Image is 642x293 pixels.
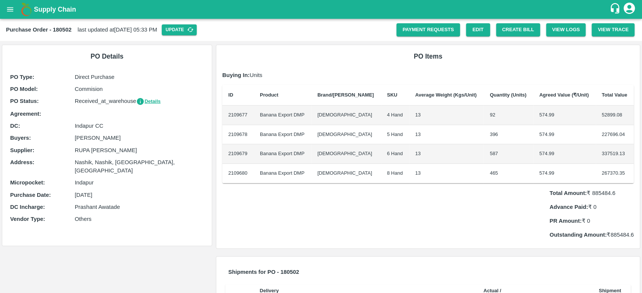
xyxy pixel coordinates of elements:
[387,92,397,98] b: SKU
[10,180,45,186] b: Micropocket :
[6,27,71,33] b: Purchase Order - 180502
[596,164,634,183] td: 267370.35
[75,146,204,154] p: RUPA [PERSON_NAME]
[549,218,581,224] b: PR Amount:
[10,98,39,104] b: PO Status :
[222,106,254,125] td: 2109677
[75,203,204,211] p: Prashant Awatade
[10,123,20,129] b: DC :
[311,106,381,125] td: [DEMOGRAPHIC_DATA]
[75,158,204,175] p: Nashik, Nashik, [GEOGRAPHIC_DATA], [GEOGRAPHIC_DATA]
[381,144,409,164] td: 6 Hand
[592,23,634,36] button: View Trace
[549,190,587,196] b: Total Amount:
[381,106,409,125] td: 4 Hand
[381,164,409,183] td: 8 Hand
[533,125,596,145] td: 574.99
[539,92,589,98] b: Agreed Value (₹/Unit)
[10,86,38,92] b: PO Model :
[10,204,45,210] b: DC Incharge :
[484,106,533,125] td: 92
[75,178,204,187] p: Indapur
[496,23,540,36] button: Create Bill
[549,217,634,225] p: ₹ 0
[549,232,607,238] b: Outstanding Amount:
[396,23,460,36] a: Payment Requests
[10,111,41,117] b: Agreement:
[34,4,609,15] a: Supply Chain
[10,192,51,198] b: Purchase Date :
[222,164,254,183] td: 2109680
[260,92,278,98] b: Product
[34,6,76,13] b: Supply Chain
[10,216,45,222] b: Vendor Type :
[546,23,586,36] button: View Logs
[228,269,299,275] b: Shipments for PO - 180502
[533,164,596,183] td: 574.99
[549,203,634,211] p: ₹ 0
[75,97,204,106] p: Received_at_warehouse
[6,24,396,35] div: last updated at [DATE] 05:33 PM
[622,2,636,17] div: account of current user
[10,159,34,165] b: Address :
[222,144,254,164] td: 2109679
[311,125,381,145] td: [DEMOGRAPHIC_DATA]
[409,164,484,183] td: 13
[222,51,634,62] h6: PO Items
[533,144,596,164] td: 574.99
[75,215,204,223] p: Others
[19,2,34,17] img: logo
[311,164,381,183] td: [DEMOGRAPHIC_DATA]
[311,144,381,164] td: [DEMOGRAPHIC_DATA]
[222,125,254,145] td: 2109678
[409,106,484,125] td: 13
[409,125,484,145] td: 13
[602,92,627,98] b: Total Value
[596,144,634,164] td: 337519.13
[484,125,533,145] td: 396
[596,106,634,125] td: 52899.08
[75,85,204,93] p: Commision
[409,144,484,164] td: 13
[75,191,204,199] p: [DATE]
[381,125,409,145] td: 5 Hand
[75,122,204,130] p: Indapur CC
[490,92,527,98] b: Quantity (Units)
[75,134,204,142] p: [PERSON_NAME]
[254,125,311,145] td: Banana Export DMP
[317,92,374,98] b: Brand/[PERSON_NAME]
[533,106,596,125] td: 574.99
[254,106,311,125] td: Banana Export DMP
[549,189,634,197] p: ₹ 885484.6
[228,92,233,98] b: ID
[549,231,634,239] p: ₹ 885484.6
[222,72,250,78] b: Buying In:
[222,71,634,79] p: Units
[609,3,622,16] div: customer-support
[136,97,161,106] button: Details
[2,1,19,18] button: open drawer
[162,24,197,35] button: Update
[10,147,34,153] b: Supplier :
[254,164,311,183] td: Banana Export DMP
[254,144,311,164] td: Banana Export DMP
[549,204,588,210] b: Advance Paid:
[415,92,477,98] b: Average Weight (Kgs/Unit)
[8,51,206,62] h6: PO Details
[75,73,204,81] p: Direct Purchase
[484,164,533,183] td: 465
[10,74,34,80] b: PO Type :
[10,135,31,141] b: Buyers :
[484,144,533,164] td: 587
[596,125,634,145] td: 227696.04
[466,23,490,36] a: Edit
